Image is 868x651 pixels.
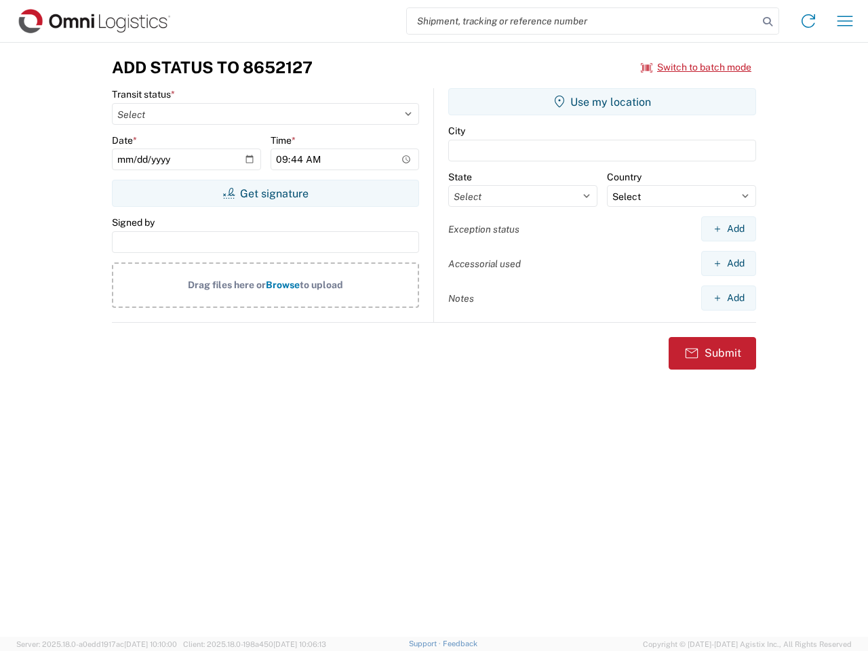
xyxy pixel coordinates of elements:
[300,279,343,290] span: to upload
[112,88,175,100] label: Transit status
[16,640,177,648] span: Server: 2025.18.0-a0edd1917ac
[443,639,477,648] a: Feedback
[701,216,756,241] button: Add
[448,223,519,235] label: Exception status
[407,8,758,34] input: Shipment, tracking or reference number
[183,640,326,648] span: Client: 2025.18.0-198a450
[112,216,155,229] label: Signed by
[273,640,326,648] span: [DATE] 10:06:13
[448,258,521,270] label: Accessorial used
[643,638,852,650] span: Copyright © [DATE]-[DATE] Agistix Inc., All Rights Reserved
[607,171,642,183] label: Country
[112,134,137,146] label: Date
[112,180,419,207] button: Get signature
[409,639,443,648] a: Support
[448,125,465,137] label: City
[448,171,472,183] label: State
[112,58,313,77] h3: Add Status to 8652127
[701,251,756,276] button: Add
[124,640,177,648] span: [DATE] 10:10:00
[448,88,756,115] button: Use my location
[188,279,266,290] span: Drag files here or
[641,56,751,79] button: Switch to batch mode
[448,292,474,304] label: Notes
[271,134,296,146] label: Time
[266,279,300,290] span: Browse
[669,337,756,370] button: Submit
[701,285,756,311] button: Add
